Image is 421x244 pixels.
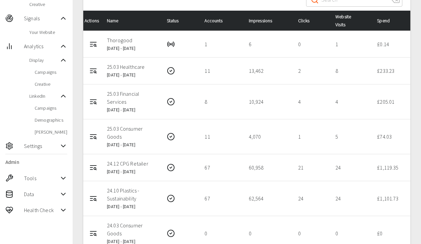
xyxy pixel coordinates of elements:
[249,67,288,75] p: 13,462
[377,17,405,25] div: Spend
[335,229,366,237] p: 0
[167,98,175,106] svg: Completed
[107,143,135,147] span: [DATE] - [DATE]
[205,164,238,172] p: 67
[249,17,288,25] div: Impressions
[107,239,135,244] span: [DATE] - [DATE]
[205,229,238,237] p: 0
[24,174,59,182] span: Tools
[87,95,100,108] button: Campaign Report
[35,105,67,111] span: Campaigns
[335,133,366,141] p: 5
[29,93,59,99] span: LinkedIn
[167,17,190,25] span: Status
[335,13,363,29] span: Website Visits
[107,46,135,51] span: [DATE] - [DATE]
[35,81,67,87] span: Creative
[249,164,288,172] p: 60,958
[87,161,100,174] button: Campaign Report
[377,67,405,75] p: £ 233.23
[335,194,366,202] p: 24
[298,17,320,25] span: Clicks
[107,221,156,237] p: 24.03 Consumer Goods
[87,227,100,240] button: Campaign Report
[377,229,405,237] p: £ 0
[107,125,156,141] p: 25.03 Consumer Goods
[298,40,325,48] p: 0
[205,17,238,25] div: Accounts
[205,194,238,202] p: 67
[24,14,59,22] span: Signals
[107,17,129,25] span: Name
[167,67,175,75] svg: Completed
[377,17,400,25] span: Spend
[205,40,238,48] p: 1
[107,204,135,209] span: [DATE] - [DATE]
[24,206,59,214] span: Health Check
[35,69,67,75] span: Campaigns
[167,229,175,237] svg: Completed
[249,98,288,106] p: 10,924
[298,133,325,141] p: 1
[335,98,366,106] p: 4
[29,1,67,8] span: Creative
[335,40,366,48] p: 1
[107,90,156,106] p: 25.03 Financial Services
[35,129,67,135] span: [PERSON_NAME]
[298,194,325,202] p: 24
[107,170,135,174] span: [DATE] - [DATE]
[167,40,175,48] svg: Running
[377,164,405,172] p: £ 1,119.35
[249,194,288,202] p: 62,564
[298,98,325,106] p: 4
[377,194,405,202] p: £ 1,101.73
[298,67,325,75] p: 2
[167,164,175,172] svg: Completed
[107,160,156,168] p: 24.12 CPG Retailer
[29,57,59,63] span: Display
[377,133,405,141] p: £ 74.03
[249,17,283,25] span: Impressions
[107,186,156,202] p: 24.10 Plastics - Sustainability
[377,98,405,106] p: £ 205.01
[298,17,325,25] div: Clicks
[87,192,100,205] button: Campaign Report
[335,13,366,29] div: Website Visits
[167,194,175,202] svg: Completed
[205,133,238,141] p: 11
[107,36,156,44] p: Thorogood
[298,229,325,237] p: 0
[298,164,325,172] p: 21
[35,117,67,123] span: Demographics
[377,40,405,48] p: £ 0.14
[87,38,100,51] button: Campaign Report
[107,108,135,112] span: [DATE] - [DATE]
[335,164,366,172] p: 24
[167,133,175,141] svg: Completed
[167,17,194,25] div: Status
[24,190,59,198] span: Data
[205,98,238,106] p: 8
[107,17,156,25] div: Name
[87,130,100,143] button: Campaign Report
[205,17,233,25] span: Accounts
[107,63,156,71] p: 25.03 Healthcare
[249,40,288,48] p: 6
[87,64,100,77] button: Campaign Report
[24,142,59,150] span: Settings
[29,29,67,36] span: Your Website
[205,67,238,75] p: 11
[107,73,135,77] span: [DATE] - [DATE]
[249,133,288,141] p: 4,070
[249,229,288,237] p: 0
[335,67,366,75] p: 8
[24,42,59,50] span: Analytics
